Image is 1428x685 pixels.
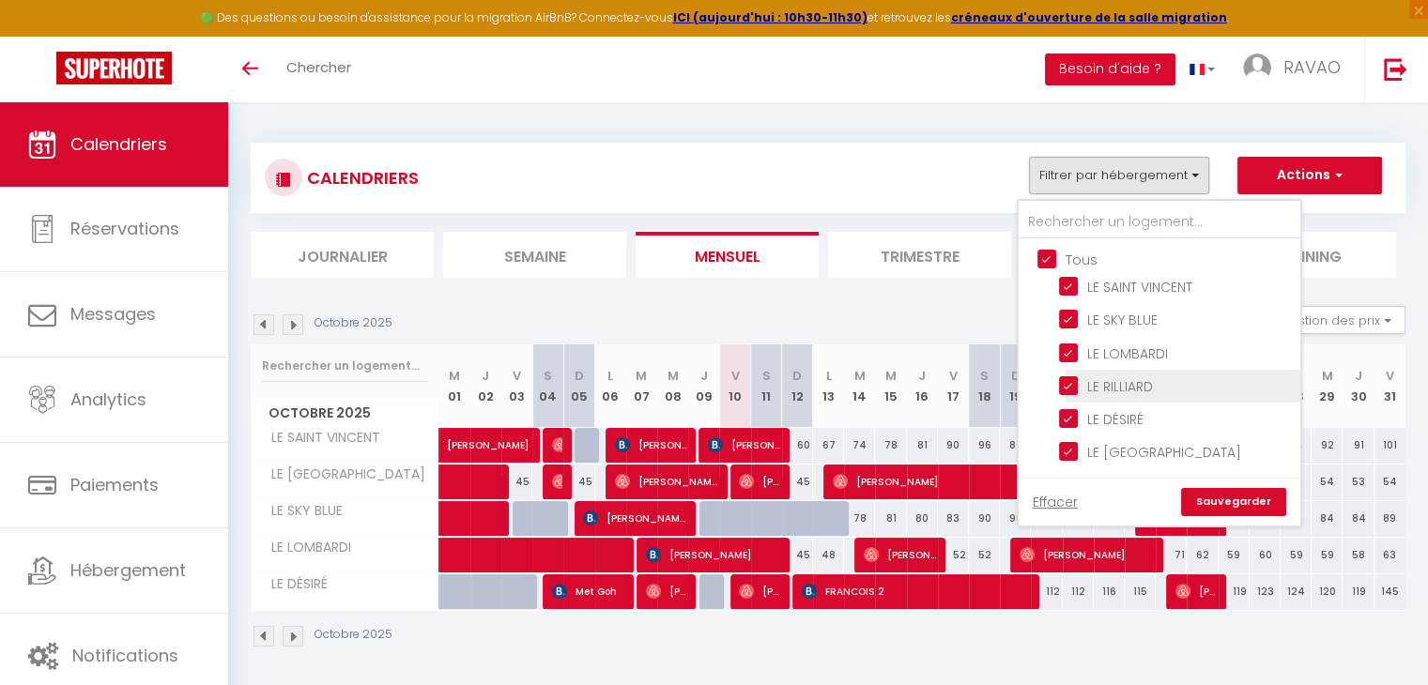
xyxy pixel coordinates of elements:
[251,232,434,278] li: Journalier
[1243,53,1271,82] img: ...
[1087,410,1144,429] span: LE DÉSIRÉ
[1237,157,1382,194] button: Actions
[657,344,688,428] th: 08
[254,501,347,522] span: LE SKY BLUE
[72,644,178,667] span: Notifications
[532,344,563,428] th: 04
[583,500,686,536] span: [PERSON_NAME]
[252,400,438,427] span: Octobre 2025
[513,367,521,385] abbr: V
[1175,573,1217,609] span: [PERSON_NAME]
[272,37,365,102] a: Chercher
[1094,574,1125,609] div: 116
[544,367,552,385] abbr: S
[563,344,594,428] th: 05
[254,538,356,558] span: LE LOMBARDI
[552,464,562,499] span: [PERSON_NAME]
[449,367,460,385] abbr: M
[1031,574,1062,609] div: 112
[951,9,1227,25] a: créneaux d'ouverture de la salle migration
[969,538,1000,572] div: 52
[262,349,428,383] input: Rechercher un logement...
[447,418,576,453] span: [PERSON_NAME]
[739,573,780,609] span: [PERSON_NAME] 2
[470,344,501,428] th: 02
[439,428,470,464] a: [PERSON_NAME]
[1343,501,1374,536] div: 84
[938,344,969,428] th: 17
[1281,574,1312,609] div: 124
[1011,367,1021,385] abbr: D
[700,367,708,385] abbr: J
[1219,574,1250,609] div: 119
[792,367,802,385] abbr: D
[1343,464,1374,499] div: 53
[1386,367,1394,385] abbr: V
[782,538,813,572] div: 45
[254,574,332,595] span: LE DÉSIRÉ
[918,367,926,385] abbr: J
[563,464,594,499] div: 45
[1312,428,1343,463] div: 92
[646,573,687,609] span: [PERSON_NAME] 1
[885,367,897,385] abbr: M
[844,501,875,536] div: 78
[907,344,938,428] th: 16
[1213,232,1396,278] li: Planning
[673,9,868,25] strong: ICI (aujourd'hui : 10h30-11h30)
[482,367,489,385] abbr: J
[1374,428,1405,463] div: 101
[1087,344,1168,363] span: LE LOMBARDI
[854,367,866,385] abbr: M
[70,558,186,582] span: Hébergement
[575,367,584,385] abbr: D
[844,344,875,428] th: 14
[751,344,782,428] th: 11
[730,367,739,385] abbr: V
[1017,199,1302,527] div: Filtrer par hébergement
[1000,501,1031,536] div: 90
[1312,464,1343,499] div: 54
[1000,428,1031,463] div: 87
[1125,574,1156,609] div: 115
[864,537,936,572] span: [PERSON_NAME]
[1343,428,1374,463] div: 91
[1019,205,1300,239] input: Rechercher un logement...
[1000,344,1031,428] th: 19
[607,367,613,385] abbr: L
[938,538,969,572] div: 52
[739,464,780,499] span: [PERSON_NAME]
[1374,574,1405,609] div: 145
[1187,538,1218,572] div: 62
[1374,501,1405,536] div: 89
[501,344,532,428] th: 03
[802,573,1029,609] span: FRANCOIS 2
[828,232,1011,278] li: Trimestre
[552,573,624,609] span: Met Goh
[1063,574,1094,609] div: 112
[286,57,351,77] span: Chercher
[1283,55,1341,79] span: RAVAO
[833,464,1153,499] span: [PERSON_NAME]
[615,427,687,463] span: [PERSON_NAME]
[1374,464,1405,499] div: 54
[813,428,844,463] div: 67
[552,427,562,463] span: [PERSON_NAME]
[875,501,906,536] div: 81
[938,428,969,463] div: 90
[980,367,989,385] abbr: S
[1229,37,1364,102] a: ... RAVAO
[70,473,159,496] span: Paiements
[668,367,679,385] abbr: M
[1020,537,1154,572] span: [PERSON_NAME]
[315,314,392,332] p: Octobre 2025
[969,501,1000,536] div: 90
[636,367,647,385] abbr: M
[646,537,780,572] span: [PERSON_NAME]
[1250,574,1281,609] div: 123
[1250,538,1281,572] div: 60
[443,232,626,278] li: Semaine
[626,344,657,428] th: 07
[1266,306,1405,334] button: Gestion des prix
